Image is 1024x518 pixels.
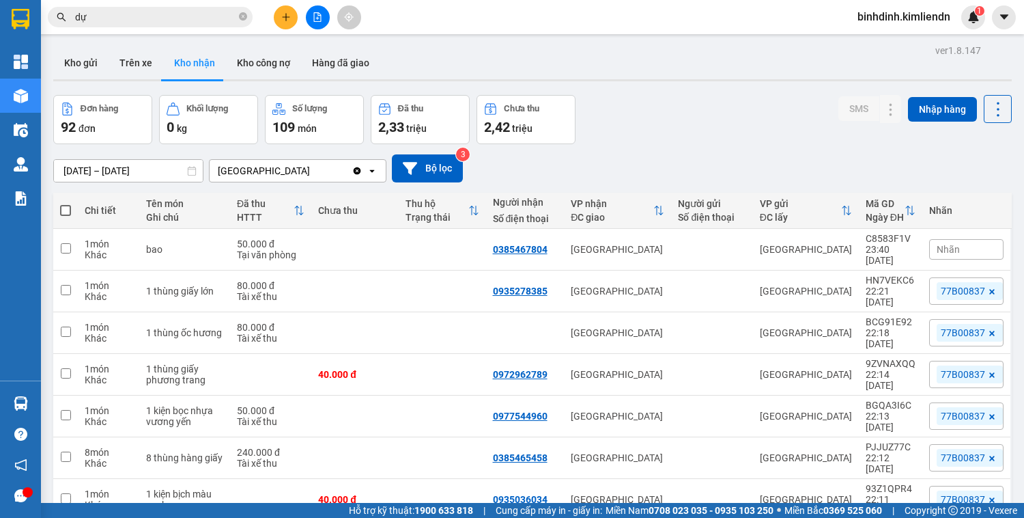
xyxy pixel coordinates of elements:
div: Số điện thoại [678,212,745,223]
button: Số lượng109món [265,95,364,144]
span: 2,33 [378,119,404,135]
div: 1 thùng ốc hương [146,327,224,338]
div: bao [146,244,224,255]
div: ĐC giao [571,212,653,223]
span: 77B00837 [941,368,985,381]
div: Số điện thoại [493,213,558,224]
span: triệu [406,123,427,134]
div: [GEOGRAPHIC_DATA] [760,327,852,338]
div: BCG91E92 [866,316,915,327]
div: 22:11 [DATE] [866,494,915,516]
button: Đơn hàng92đơn [53,95,152,144]
th: Toggle SortBy [753,193,859,229]
button: Hàng đã giao [301,46,380,79]
span: search [57,12,66,22]
div: Thu hộ [406,198,468,209]
span: kg [177,123,187,134]
div: Khác [85,249,132,260]
th: Toggle SortBy [399,193,486,229]
div: VP gửi [760,198,841,209]
div: 1 món [85,364,132,374]
div: HN7VEKC6 [866,275,915,286]
th: Toggle SortBy [564,193,671,229]
div: [GEOGRAPHIC_DATA] [760,452,852,463]
button: aim [337,5,361,29]
div: 1 món [85,280,132,291]
div: [GEOGRAPHIC_DATA] [218,164,310,178]
button: plus [274,5,298,29]
div: 0935036034 [493,494,547,505]
div: [GEOGRAPHIC_DATA] [760,411,852,422]
div: Tài xế thu [237,458,304,469]
span: close-circle [239,12,247,21]
strong: 0369 525 060 [823,505,882,516]
div: 0972962789 [493,369,547,380]
span: Miền Nam [606,503,773,518]
div: 22:18 [DATE] [866,327,915,349]
div: Khác [85,416,132,427]
span: notification [14,459,27,472]
span: file-add [313,12,322,22]
span: 0 [167,119,174,135]
button: Bộ lọc [392,154,463,182]
div: [GEOGRAPHIC_DATA] [760,369,852,380]
span: 77B00837 [941,410,985,422]
span: Miền Bắc [784,503,882,518]
img: warehouse-icon [14,123,28,137]
img: icon-new-feature [967,11,980,23]
div: Người nhận [493,197,558,208]
strong: 1900 633 818 [414,505,473,516]
button: Khối lượng0kg [159,95,258,144]
strong: 0708 023 035 - 0935 103 250 [649,505,773,516]
input: Select a date range. [54,160,203,182]
div: Tài xế thu [237,291,304,302]
span: message [14,489,27,502]
div: [GEOGRAPHIC_DATA] [760,244,852,255]
div: 0977544960 [493,411,547,422]
sup: 1 [975,6,984,16]
div: 23:40 [DATE] [866,244,915,266]
th: Toggle SortBy [859,193,922,229]
div: [GEOGRAPHIC_DATA] [571,369,664,380]
span: caret-down [998,11,1010,23]
div: 1 kiện bọc nhựa vương yến [146,405,224,427]
div: Khác [85,333,132,344]
div: [GEOGRAPHIC_DATA] [571,452,664,463]
div: Tài xế thu [237,333,304,344]
span: plus [281,12,291,22]
div: Đơn hàng [81,104,118,113]
span: 2,42 [484,119,510,135]
div: Tài xế thu [237,416,304,427]
div: 22:12 [DATE] [866,452,915,474]
div: PJJUZ77C [866,441,915,452]
img: warehouse-icon [14,157,28,172]
span: | [892,503,894,518]
div: 22:21 [DATE] [866,286,915,308]
div: 1 món [85,322,132,333]
button: Trên xe [109,46,163,79]
input: Selected Bình Định. [311,164,313,178]
button: Kho nhận [163,46,226,79]
div: C8583F1V [866,233,915,244]
div: VP nhận [571,198,653,209]
span: close-circle [239,11,247,24]
div: Chi tiết [85,205,132,216]
div: [GEOGRAPHIC_DATA] [760,286,852,297]
button: SMS [838,96,879,121]
button: file-add [306,5,330,29]
img: warehouse-icon [14,396,28,411]
div: 8 món [85,447,132,458]
span: triệu [512,123,532,134]
div: Tên món [146,198,224,209]
div: Khối lượng [186,104,228,113]
div: [GEOGRAPHIC_DATA] [571,286,664,297]
span: question-circle [14,428,27,441]
button: caret-down [992,5,1016,29]
div: Khác [85,374,132,385]
span: Cung cấp máy in - giấy in: [496,503,602,518]
span: 1 [977,6,982,16]
div: 0385467804 [493,244,547,255]
div: [GEOGRAPHIC_DATA] [571,244,664,255]
span: | [483,503,485,518]
div: Khác [85,458,132,469]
